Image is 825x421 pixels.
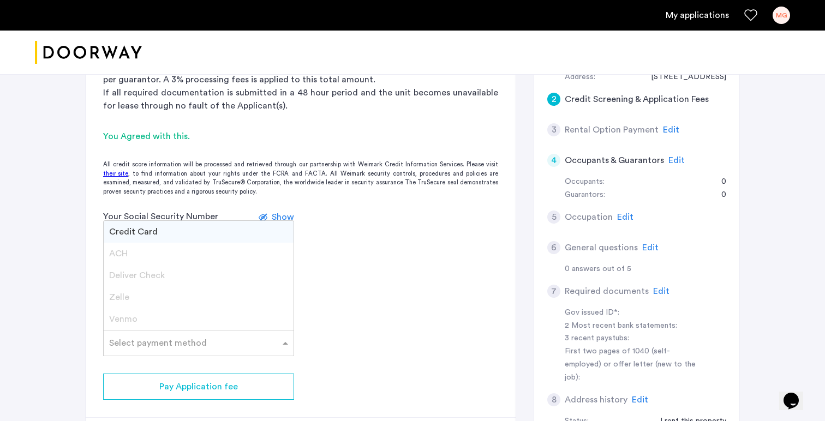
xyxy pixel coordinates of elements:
[103,220,294,330] ng-dropdown-panel: Options list
[565,123,659,136] h5: Rental Option Payment
[159,380,238,393] span: Pay Application fee
[632,395,648,404] span: Edit
[103,170,128,179] a: their site
[565,211,613,224] h5: Occupation
[663,125,679,134] span: Edit
[103,210,218,223] label: Your Social Security Number
[640,71,726,84] div: 300 Coles Street, #2403
[103,130,498,143] div: You Agreed with this.
[547,154,560,167] div: 4
[547,123,560,136] div: 3
[103,86,498,112] p: If all required documentation is submitted in a 48 hour period and the unit becomes unavailable f...
[668,156,685,165] span: Edit
[109,271,165,280] span: Deliver Check
[779,377,814,410] iframe: chat widget
[86,160,516,196] div: All credit score information will be processed and retrieved through our partnership with Weimark...
[547,285,560,298] div: 7
[565,176,605,189] div: Occupants:
[565,332,702,345] div: 3 recent paystubs:
[565,345,702,384] div: First two pages of 1040 (self-employed) or offer letter (new to the job):
[744,9,757,22] a: Favorites
[642,243,659,252] span: Edit
[565,285,649,298] h5: Required documents
[547,393,560,406] div: 8
[109,315,137,323] span: Venmo
[710,189,726,202] div: 0
[565,189,605,202] div: Guarantors:
[272,213,294,221] span: Show
[565,263,726,276] div: 0 answers out of 5
[109,249,128,258] span: ACH
[565,306,702,320] div: Gov issued ID*:
[565,320,702,333] div: 2 Most recent bank statements:
[666,9,729,22] a: My application
[565,93,709,106] h5: Credit Screening & Application Fees
[773,7,790,24] div: MG
[710,176,726,189] div: 0
[103,374,294,400] button: button
[547,241,560,254] div: 6
[653,287,669,296] span: Edit
[565,241,638,254] h5: General questions
[547,93,560,106] div: 2
[617,213,633,221] span: Edit
[109,227,158,236] span: Credit Card
[109,293,129,302] span: Zelle
[565,71,595,84] div: Address:
[565,154,664,167] h5: Occupants & Guarantors
[35,32,142,73] a: Cazamio logo
[565,393,627,406] h5: Address history
[35,32,142,73] img: logo
[547,211,560,224] div: 5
